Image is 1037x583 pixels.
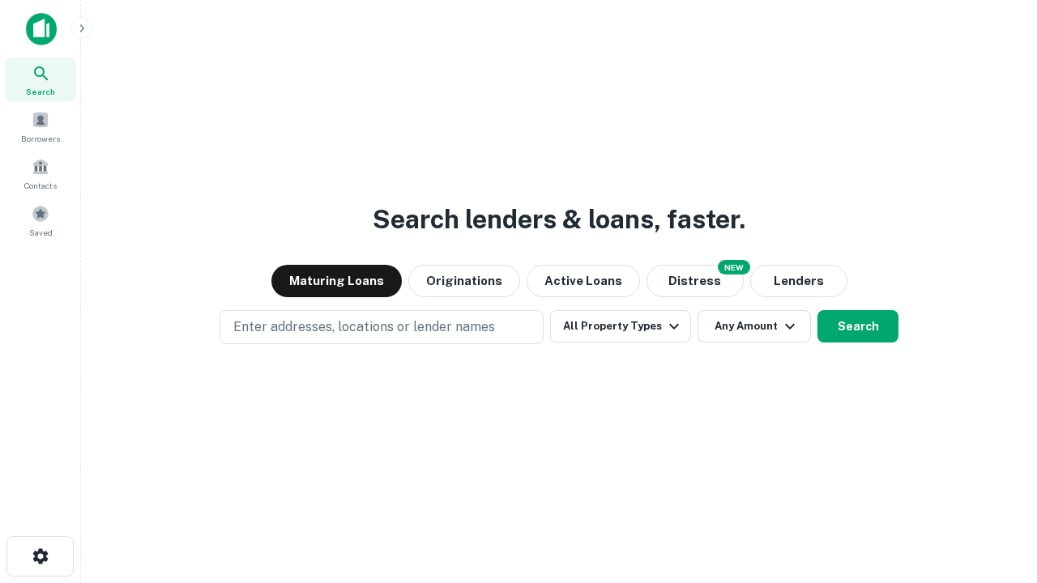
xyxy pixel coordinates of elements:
[24,179,57,192] span: Contacts
[527,265,640,297] button: Active Loans
[29,226,53,239] span: Saved
[5,151,76,195] a: Contacts
[26,13,57,45] img: capitalize-icon.png
[817,310,898,343] button: Search
[5,104,76,148] a: Borrowers
[750,265,847,297] button: Lenders
[956,453,1037,531] iframe: Chat Widget
[26,85,55,98] span: Search
[408,265,520,297] button: Originations
[21,132,60,145] span: Borrowers
[5,57,76,101] a: Search
[271,265,402,297] button: Maturing Loans
[718,260,750,274] div: NEW
[233,317,495,337] p: Enter addresses, locations or lender names
[5,198,76,242] a: Saved
[647,265,744,297] button: Search distressed loans with lien and other non-mortgage details.
[698,310,811,343] button: Any Amount
[550,310,691,343] button: All Property Types
[373,200,745,239] h3: Search lenders & loans, faster.
[220,310,544,344] button: Enter addresses, locations or lender names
